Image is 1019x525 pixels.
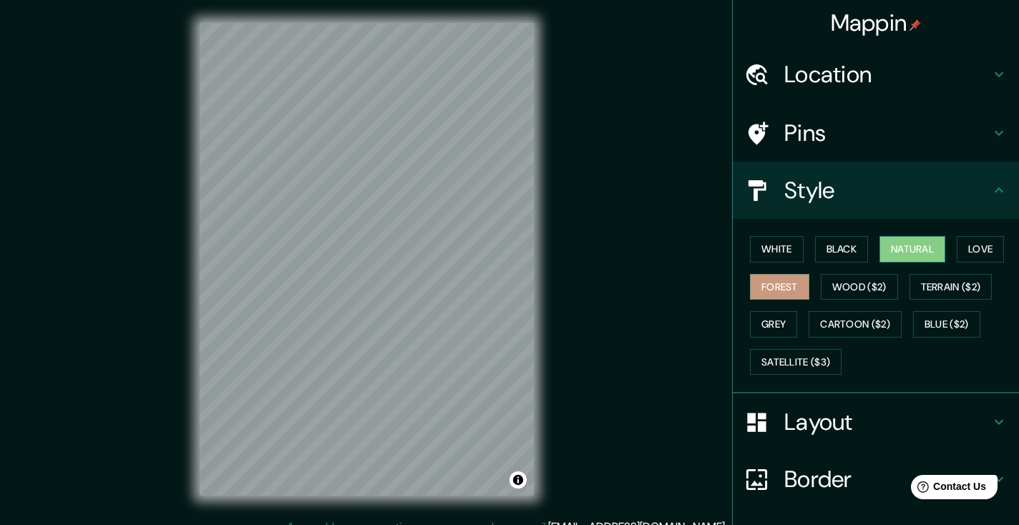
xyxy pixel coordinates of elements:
div: Pins [733,104,1019,162]
h4: Pins [784,119,990,147]
div: Layout [733,393,1019,451]
button: Wood ($2) [821,274,898,300]
button: Cartoon ($2) [809,311,902,338]
div: Location [733,46,1019,103]
button: Blue ($2) [913,311,980,338]
button: Love [957,236,1004,262]
button: White [750,236,804,262]
h4: Layout [784,408,990,436]
button: Satellite ($3) [750,349,842,376]
img: pin-icon.png [910,19,921,31]
button: Terrain ($2) [910,274,993,300]
div: Border [733,451,1019,508]
h4: Location [784,60,990,89]
button: Forest [750,274,809,300]
button: Toggle attribution [509,471,527,489]
button: Grey [750,311,797,338]
div: Style [733,162,1019,219]
iframe: Help widget launcher [892,469,1003,509]
button: Natural [879,236,945,262]
h4: Mappin [831,9,922,37]
canvas: Map [200,23,534,496]
h4: Style [784,176,990,205]
h4: Border [784,465,990,494]
button: Black [815,236,869,262]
